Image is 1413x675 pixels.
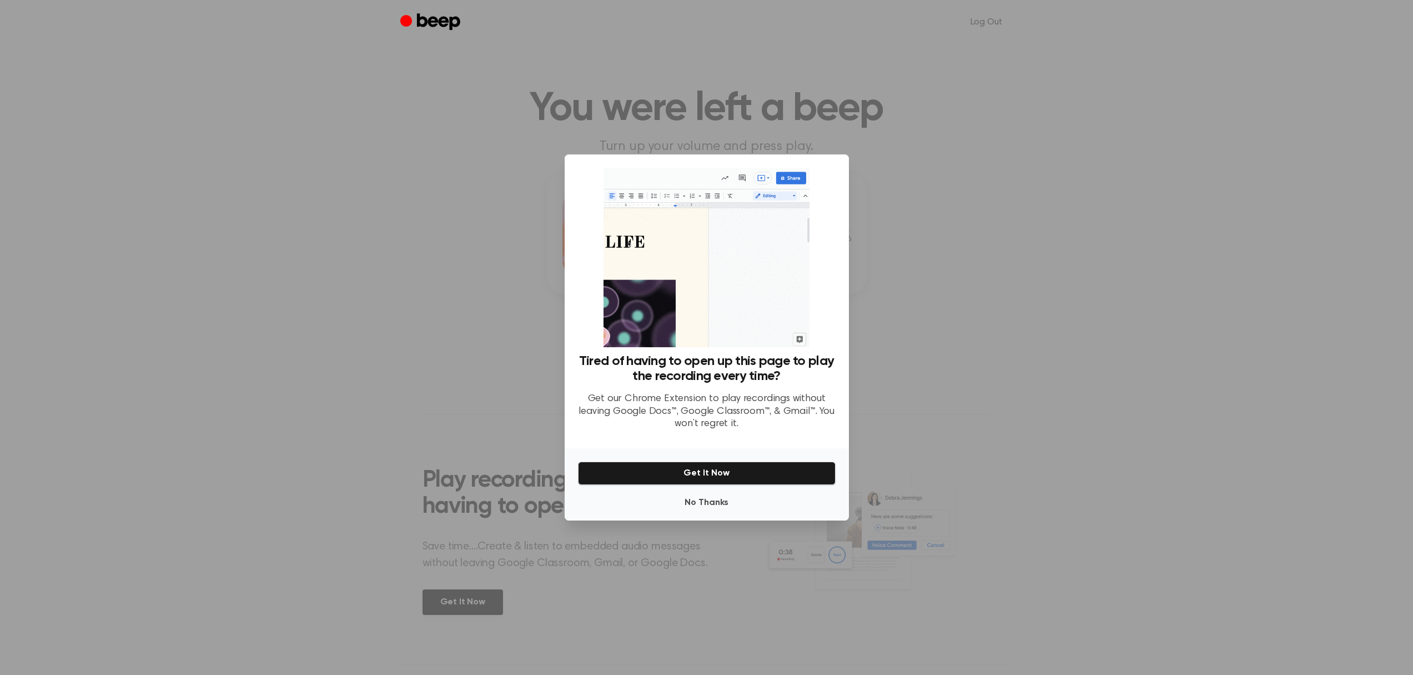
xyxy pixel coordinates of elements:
img: Beep extension in action [604,168,809,347]
p: Get our Chrome Extension to play recordings without leaving Google Docs™, Google Classroom™, & Gm... [578,393,836,431]
button: Get It Now [578,462,836,485]
h3: Tired of having to open up this page to play the recording every time? [578,354,836,384]
button: No Thanks [578,492,836,514]
a: Beep [400,12,463,33]
a: Log Out [959,9,1013,36]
